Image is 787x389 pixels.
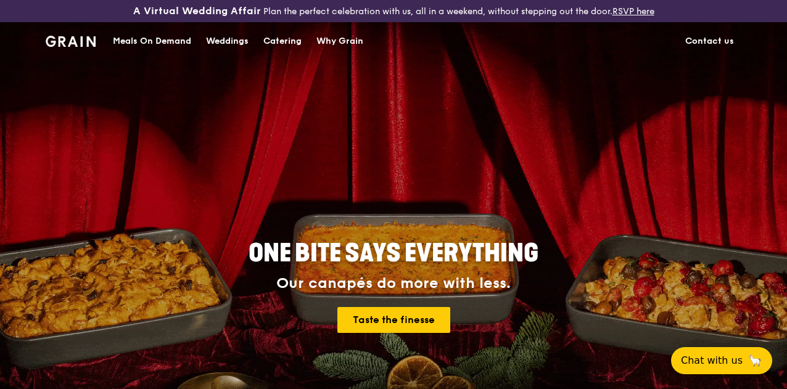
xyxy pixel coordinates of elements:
a: Why Grain [309,23,371,60]
a: Taste the finesse [337,307,450,333]
div: Weddings [206,23,249,60]
img: Grain [46,36,96,47]
a: RSVP here [612,6,654,17]
span: 🦙 [748,353,762,368]
div: Why Grain [316,23,363,60]
div: Our canapés do more with less. [171,275,616,292]
div: Catering [263,23,302,60]
a: Catering [256,23,309,60]
h3: A Virtual Wedding Affair [133,5,261,17]
a: GrainGrain [46,22,96,59]
button: Chat with us🦙 [671,347,772,374]
a: Weddings [199,23,256,60]
span: Chat with us [681,353,743,368]
a: Contact us [678,23,741,60]
div: Plan the perfect celebration with us, all in a weekend, without stepping out the door. [131,5,656,17]
div: Meals On Demand [113,23,191,60]
span: ONE BITE SAYS EVERYTHING [249,239,538,268]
